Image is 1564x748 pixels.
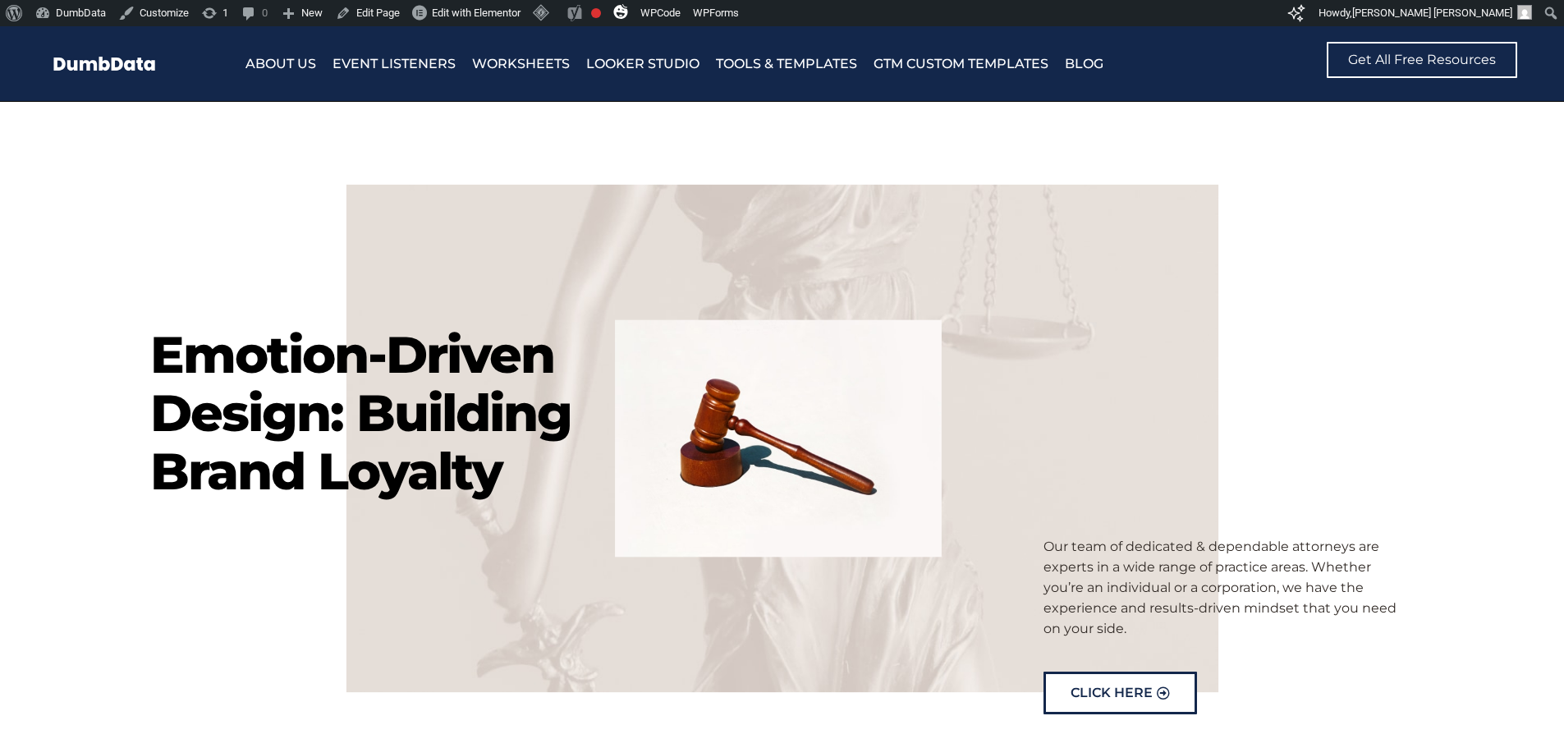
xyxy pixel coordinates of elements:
[333,53,456,76] a: Event Listeners
[1043,536,1406,639] p: Our team of dedicated & dependable attorneys are experts in a wide range of practice areas. Wheth...
[1348,53,1496,67] span: Get All Free Resources
[1043,672,1197,714] a: Click here
[150,326,593,501] h1: Emotion-Driven Design: Building Brand Loyalty
[472,53,570,76] a: Worksheets
[874,53,1048,76] a: GTM Custom Templates
[1352,7,1512,19] span: [PERSON_NAME] [PERSON_NAME]
[591,8,601,18] div: Focus keyphrase not set
[245,53,1220,76] nav: Menu
[613,4,628,19] img: svg+xml;base64,PHN2ZyB4bWxucz0iaHR0cDovL3d3dy53My5vcmcvMjAwMC9zdmciIHZpZXdCb3g9IjAgMCAzMiAzMiI+PG...
[432,7,521,19] span: Edit with Elementor
[1065,53,1103,76] a: Blog
[245,53,316,76] a: About Us
[716,53,857,76] a: Tools & Templates
[1327,42,1517,78] a: Get All Free Resources
[586,53,699,76] a: Looker Studio
[1071,686,1153,700] span: Click here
